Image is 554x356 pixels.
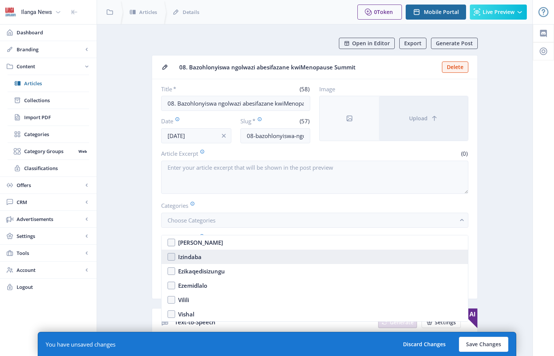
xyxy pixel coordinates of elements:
a: Category GroupsWeb [8,143,89,160]
span: Dashboard [17,29,91,36]
span: Tools [17,249,83,257]
span: Category Groups [24,147,76,155]
button: Generate Post [431,38,478,49]
span: Choose Categories [168,216,215,224]
button: Choose Categories [161,213,468,228]
span: Logout [17,283,91,291]
label: Categories [161,201,462,210]
button: Mobile Portal [406,5,466,20]
div: [PERSON_NAME] [178,238,223,247]
span: Live Preview [483,9,514,15]
span: Mobile Portal [424,9,459,15]
button: Upload [379,96,468,141]
span: Categories [24,130,89,138]
nb-badge: Web [76,147,89,155]
label: Slug [240,117,272,125]
button: Settings [422,317,461,328]
a: New page [417,317,461,328]
span: CRM [17,198,83,206]
input: this-is-how-a-slug-looks-like [240,128,311,143]
input: Type Article Title ... [161,96,310,111]
a: Articles [8,75,89,92]
button: Save Changes [459,337,508,352]
button: 0Token [357,5,402,20]
a: Collections [8,92,89,109]
button: info [216,128,231,143]
span: Articles [24,80,89,87]
span: Generate [390,319,414,325]
div: Ezemidlalo [178,281,207,290]
button: Delete [442,61,468,73]
span: Account [17,266,83,274]
button: Export [399,38,426,49]
button: Discard Changes [396,337,453,352]
span: Details [183,8,199,16]
div: Ezikaqedisizungu [178,267,225,276]
span: Generate Post [436,40,473,46]
label: Title [161,85,233,93]
label: Article Excerpt [161,149,312,158]
a: Categories [8,126,89,143]
img: 6e32966d-d278-493e-af78-9af65f0c2223.png [5,6,17,18]
div: Vishal [178,310,194,319]
button: Live Preview [470,5,527,20]
label: Date [161,117,225,125]
span: Offers [17,181,83,189]
span: Import PDF [24,114,89,121]
span: Articles [139,8,157,16]
span: Upload [409,115,428,121]
span: Settings [17,232,83,240]
input: Publishing Date [161,128,231,143]
span: Export [404,40,422,46]
div: Ilanga News [21,4,52,20]
div: You have unsaved changes [46,341,115,348]
span: Classifications [24,164,89,172]
span: 08. Bazohlonyiswa ngolwazi abesifazane kwiMenopause Summit [179,63,437,71]
span: Collections [24,97,89,104]
span: Advertisements [17,215,83,223]
nb-icon: info [220,132,228,140]
span: Settings [435,319,456,325]
label: Image [319,85,462,93]
span: Branding [17,46,83,53]
label: Classifications [161,234,462,242]
a: Classifications [8,160,89,176]
span: Open in Editor [352,40,390,46]
span: Token [377,8,393,15]
span: (0) [460,150,468,157]
button: Generate [378,317,417,328]
span: (57) [299,117,310,125]
button: Open in Editor [339,38,395,49]
div: Vilili [178,295,189,304]
a: New page [374,317,417,328]
a: Import PDF [8,109,89,126]
span: (58) [299,85,310,93]
span: Content [17,63,83,70]
span: Text-to-Speech [175,318,215,326]
div: Izindaba [178,252,202,261]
